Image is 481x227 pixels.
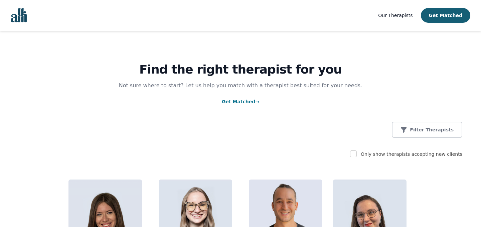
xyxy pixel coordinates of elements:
[19,63,462,76] h1: Find the right therapist for you
[361,151,462,157] label: Only show therapists accepting new clients
[421,8,470,23] button: Get Matched
[11,8,27,22] img: alli logo
[112,82,369,90] p: Not sure where to start? Let us help you match with a therapist best suited for your needs.
[392,122,462,138] button: Filter Therapists
[378,11,413,19] a: Our Therapists
[222,99,259,104] a: Get Matched
[255,99,259,104] span: →
[410,126,454,133] p: Filter Therapists
[378,13,413,18] span: Our Therapists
